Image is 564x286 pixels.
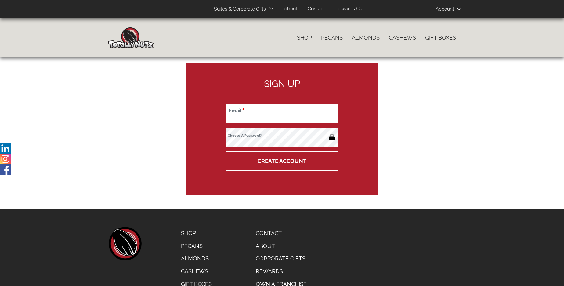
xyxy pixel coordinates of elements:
a: Almonds [176,252,216,265]
a: Corporate Gifts [251,252,311,265]
h2: Sign up [226,79,338,95]
button: Create Account [226,151,338,171]
a: Gift Boxes [421,31,461,44]
a: Pecans [176,240,216,252]
a: Contact [303,3,330,15]
a: Shop [176,227,216,240]
a: Rewards Club [331,3,371,15]
a: Almonds [347,31,384,44]
a: Rewards [251,265,311,278]
a: About [279,3,302,15]
a: Cashews [384,31,421,44]
a: About [251,240,311,252]
a: home [108,227,142,260]
a: Cashews [176,265,216,278]
input: Email [226,104,338,123]
a: Pecans [316,31,347,44]
a: Suites & Corporate Gifts [209,3,268,15]
img: Home [108,27,154,48]
a: Contact [251,227,311,240]
a: Shop [292,31,316,44]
